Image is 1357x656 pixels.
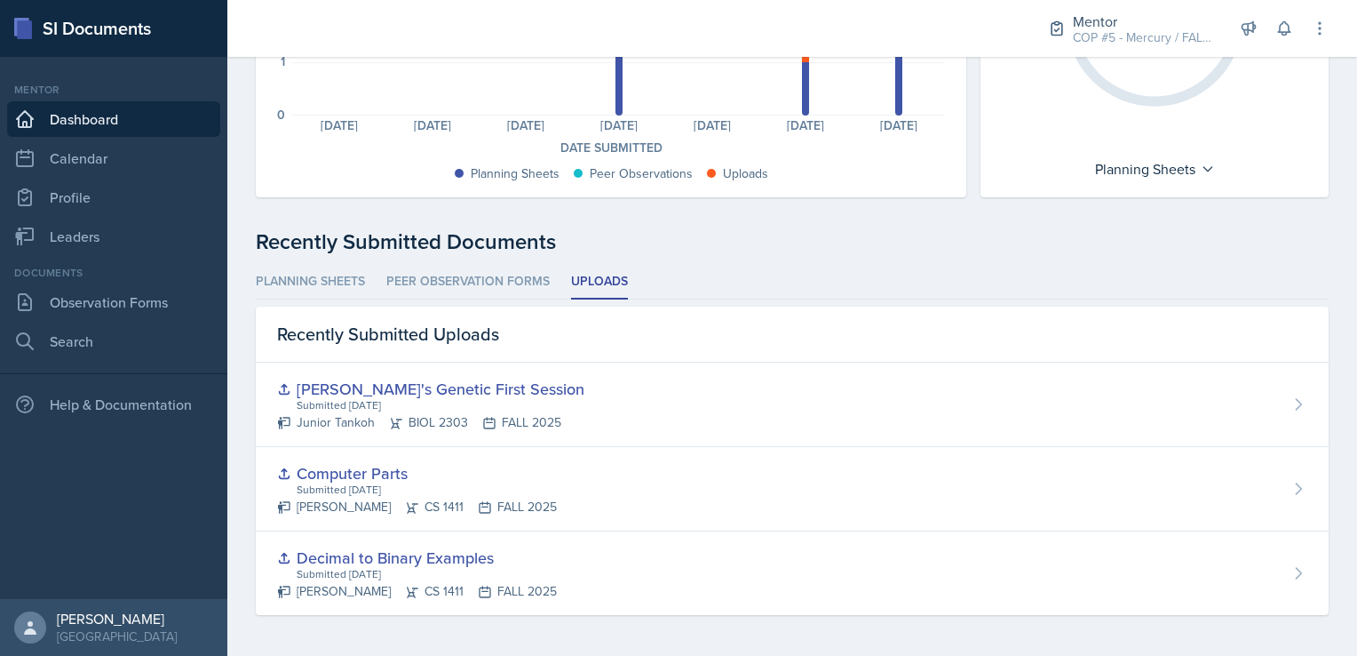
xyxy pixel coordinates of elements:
[7,324,220,359] a: Search
[277,139,945,157] div: Date Submitted
[292,119,385,132] div: [DATE]
[57,610,177,628] div: [PERSON_NAME]
[385,119,479,132] div: [DATE]
[256,307,1329,363] div: Recently Submitted Uploads
[572,119,665,132] div: [DATE]
[277,498,557,516] div: [PERSON_NAME] CS 1411 FALL 2025
[7,265,220,281] div: Documents
[256,265,365,300] li: Planning Sheets
[7,101,220,137] a: Dashboard
[471,164,559,183] div: Planning Sheets
[277,377,584,401] div: [PERSON_NAME]'s Genetic First Session
[7,219,220,254] a: Leaders
[277,582,557,601] div: [PERSON_NAME] CS 1411 FALL 2025
[1073,28,1215,47] div: COP #5 - Mercury / FALL 2025
[277,461,557,485] div: Computer Parts
[256,532,1329,615] a: Decimal to Binary Examples Submitted [DATE] [PERSON_NAME]CS 1411FALL 2025
[758,119,852,132] div: [DATE]
[1073,11,1215,32] div: Mentor
[277,413,584,432] div: Junior Tankoh BIOL 2303 FALL 2025
[571,265,628,300] li: Uploads
[723,164,768,183] div: Uploads
[1086,155,1224,183] div: Planning Sheets
[7,140,220,176] a: Calendar
[277,546,557,570] div: Decimal to Binary Examples
[7,180,220,215] a: Profile
[256,447,1329,532] a: Computer Parts Submitted [DATE] [PERSON_NAME]CS 1411FALL 2025
[295,566,557,582] div: Submitted [DATE]
[479,119,572,132] div: [DATE]
[281,55,285,68] div: 1
[7,82,220,98] div: Mentor
[7,284,220,320] a: Observation Forms
[665,119,758,132] div: [DATE]
[852,119,945,132] div: [DATE]
[256,226,1329,258] div: Recently Submitted Documents
[295,397,584,413] div: Submitted [DATE]
[256,363,1329,447] a: [PERSON_NAME]'s Genetic First Session Submitted [DATE] Junior TankohBIOL 2303FALL 2025
[295,482,557,498] div: Submitted [DATE]
[7,387,220,422] div: Help & Documentation
[277,108,285,121] div: 0
[57,628,177,645] div: [GEOGRAPHIC_DATA]
[590,164,693,183] div: Peer Observations
[386,265,550,300] li: Peer Observation Forms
